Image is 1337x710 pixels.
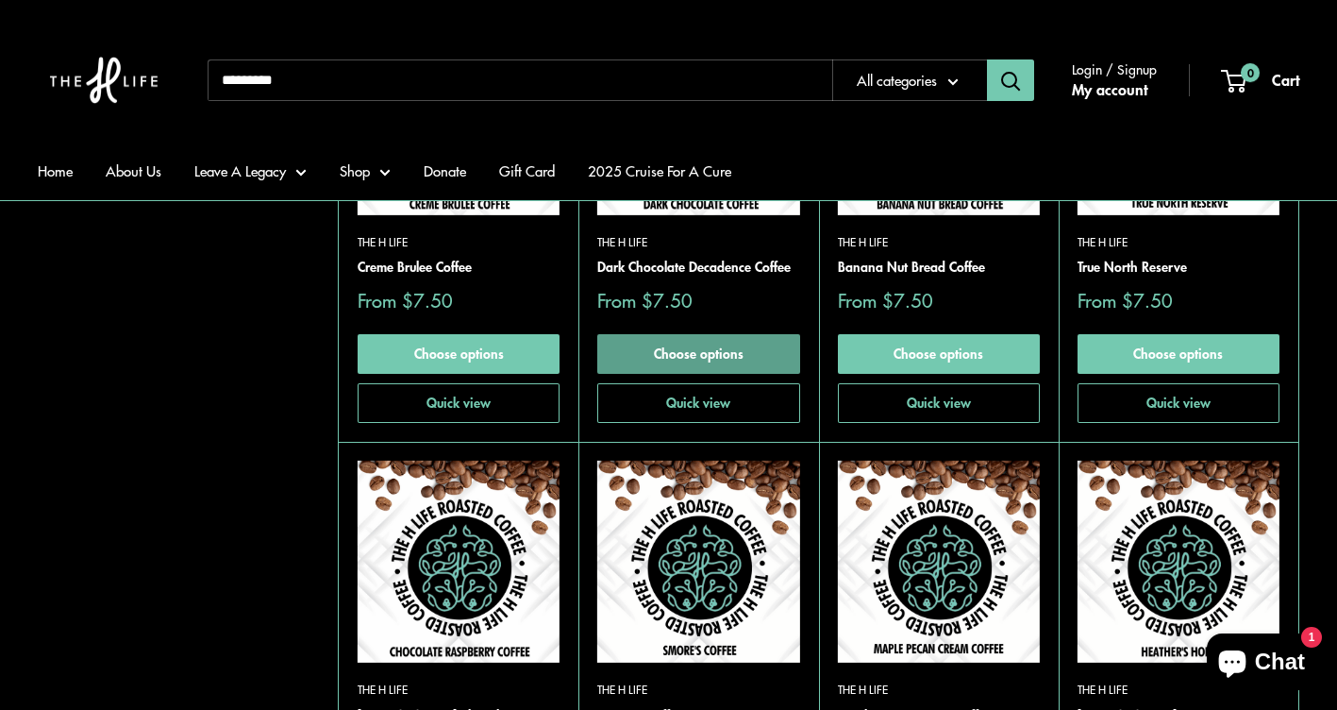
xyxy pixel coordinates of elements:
[1223,66,1299,94] a: 0 Cart
[1072,76,1147,104] a: My account
[358,461,560,663] img: Chocolate Raspberry Coffee
[1272,68,1299,91] span: Cart
[838,383,1040,423] button: Quick view
[424,158,466,184] a: Donate
[340,158,391,184] a: Shop
[358,682,560,700] a: The H Life
[1201,634,1322,695] inbox-online-store-chat: Shopify online store chat
[838,257,1040,278] a: Banana Nut Bread Coffee
[838,334,1040,374] a: Choose options
[597,682,799,700] a: The H Life
[1078,291,1173,310] span: From $7.50
[358,334,560,374] a: Choose options
[597,383,799,423] button: Quick view
[987,59,1034,101] button: Search
[106,158,161,184] a: About Us
[1078,234,1279,252] a: The H Life
[597,291,693,310] span: From $7.50
[1078,461,1279,663] img: Heather's Hope
[1241,63,1260,82] span: 0
[358,461,560,663] a: Chocolate Raspberry CoffeeChocolate Raspberry Coffee
[588,158,731,184] a: 2025 Cruise For A Cure
[1078,334,1279,374] a: Choose options
[1078,383,1279,423] button: Quick view
[597,461,799,663] img: S'Mores Coffee
[499,158,555,184] a: Gift Card
[358,291,453,310] span: From $7.50
[358,234,560,252] a: The H Life
[597,461,799,663] a: S'Mores CoffeeS'Mores Coffee
[1072,57,1157,81] span: Login / Signup
[358,257,560,278] a: Creme Brulee Coffee
[597,234,799,252] a: The H Life
[838,461,1040,663] a: Maple Pecan Cream CoffeeMaple Pecan Cream Coffee
[1078,257,1279,278] a: True North Reserve
[838,682,1040,700] a: The H Life
[838,461,1040,663] img: Maple Pecan Cream Coffee
[208,59,832,101] input: Search...
[1078,461,1279,663] a: Heather's HopeHeather's Hope
[38,19,170,142] img: The H Life
[597,334,799,374] a: Choose options
[1078,682,1279,700] a: The H Life
[838,291,933,310] span: From $7.50
[597,257,799,278] a: Dark Chocolate Decadence Coffee
[194,158,307,184] a: Leave A Legacy
[838,234,1040,252] a: The H Life
[38,158,73,184] a: Home
[358,383,560,423] button: Quick view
